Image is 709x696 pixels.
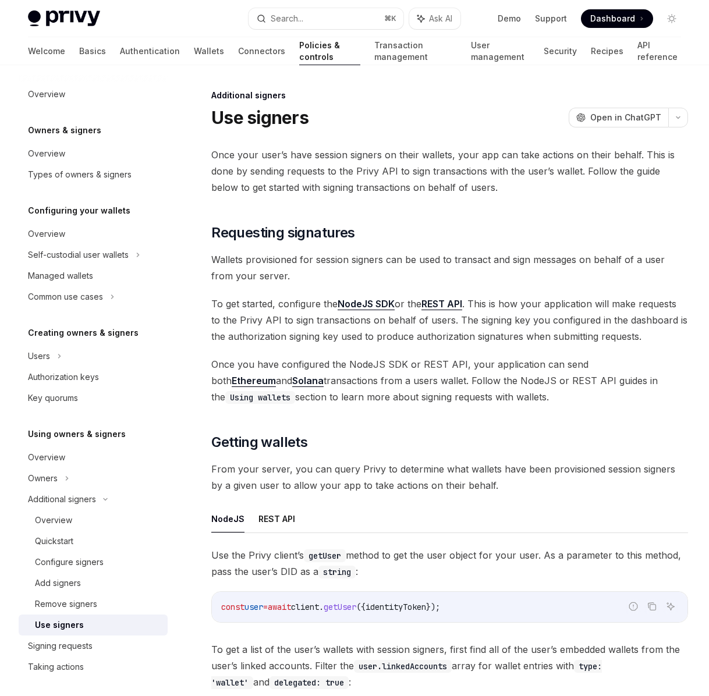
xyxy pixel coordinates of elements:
div: Quickstart [35,534,73,548]
a: Taking actions [19,656,168,677]
a: Types of owners & signers [19,164,168,185]
div: Overview [28,87,65,101]
a: Overview [19,447,168,468]
button: NodeJS [211,505,244,532]
a: Transaction management [374,37,457,65]
div: Add signers [35,576,81,590]
a: API reference [637,37,681,65]
div: Taking actions [28,660,84,674]
a: Authorization keys [19,367,168,388]
span: Wallets provisioned for session signers can be used to transact and sign messages on behalf of a ... [211,251,688,284]
a: Configure signers [19,552,168,573]
a: Support [535,13,567,24]
span: Getting wallets [211,433,307,452]
span: }); [426,602,440,612]
h5: Creating owners & signers [28,326,139,340]
div: Overview [35,513,72,527]
h5: Using owners & signers [28,427,126,441]
div: Additional signers [211,90,688,101]
span: identityToken [366,602,426,612]
span: ⌘ K [384,14,396,23]
span: Use the Privy client’s method to get the user object for your user. As a parameter to this method... [211,547,688,580]
span: ({ [356,602,366,612]
a: Authentication [120,37,180,65]
span: await [268,602,291,612]
button: Ask AI [663,599,678,614]
a: Managed wallets [19,265,168,286]
h5: Owners & signers [28,123,101,137]
span: = [263,602,268,612]
div: Search... [271,12,303,26]
span: From your server, you can query Privy to determine what wallets have been provisioned session sig... [211,461,688,493]
a: Quickstart [19,531,168,552]
code: Using wallets [225,391,295,404]
a: User management [471,37,530,65]
a: Policies & controls [299,37,360,65]
div: Remove signers [35,597,97,611]
span: To get a list of the user’s wallets with session signers, first find all of the user’s embedded w... [211,641,688,690]
span: client [291,602,319,612]
code: user.linkedAccounts [354,660,452,673]
a: Wallets [194,37,224,65]
a: Overview [19,84,168,105]
a: Connectors [238,37,285,65]
a: Key quorums [19,388,168,409]
a: Demo [498,13,521,24]
img: light logo [28,10,100,27]
span: To get started, configure the or the . This is how your application will make requests to the Pri... [211,296,688,345]
div: Overview [28,227,65,241]
h5: Configuring your wallets [28,204,130,218]
button: Report incorrect code [626,599,641,614]
a: Recipes [591,37,623,65]
button: Search...⌘K [249,8,403,29]
a: Use signers [19,615,168,635]
a: Welcome [28,37,65,65]
div: Overview [28,450,65,464]
a: Add signers [19,573,168,594]
div: Authorization keys [28,370,99,384]
a: Overview [19,223,168,244]
span: Requesting signatures [211,223,354,242]
div: Types of owners & signers [28,168,132,182]
button: Ask AI [409,8,460,29]
code: getUser [304,549,346,562]
a: NodeJS SDK [338,298,395,310]
span: getUser [324,602,356,612]
span: Dashboard [590,13,635,24]
div: Key quorums [28,391,78,405]
code: string [318,566,356,578]
div: Overview [28,147,65,161]
div: Signing requests [28,639,93,653]
a: Security [544,37,577,65]
a: Overview [19,143,168,164]
div: Common use cases [28,290,103,304]
a: Overview [19,510,168,531]
span: Open in ChatGPT [590,112,661,123]
button: Open in ChatGPT [569,108,668,127]
div: Managed wallets [28,269,93,283]
div: Configure signers [35,555,104,569]
a: Signing requests [19,635,168,656]
span: Ask AI [429,13,452,24]
span: user [244,602,263,612]
span: Once you have configured the NodeJS SDK or REST API, your application can send both and transacti... [211,356,688,405]
div: Additional signers [28,492,96,506]
button: Toggle dark mode [662,9,681,28]
div: Self-custodial user wallets [28,248,129,262]
a: Ethereum [232,375,276,387]
code: delegated: true [270,676,349,689]
a: Dashboard [581,9,653,28]
h1: Use signers [211,107,309,128]
a: Basics [79,37,106,65]
span: . [319,602,324,612]
div: Use signers [35,618,84,632]
span: Once your user’s have session signers on their wallets, your app can take actions on their behalf... [211,147,688,196]
a: Remove signers [19,594,168,615]
div: Owners [28,471,58,485]
button: Copy the contents from the code block [644,599,660,614]
button: REST API [258,505,295,532]
div: Users [28,349,50,363]
span: const [221,602,244,612]
a: REST API [421,298,462,310]
a: Solana [292,375,324,387]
